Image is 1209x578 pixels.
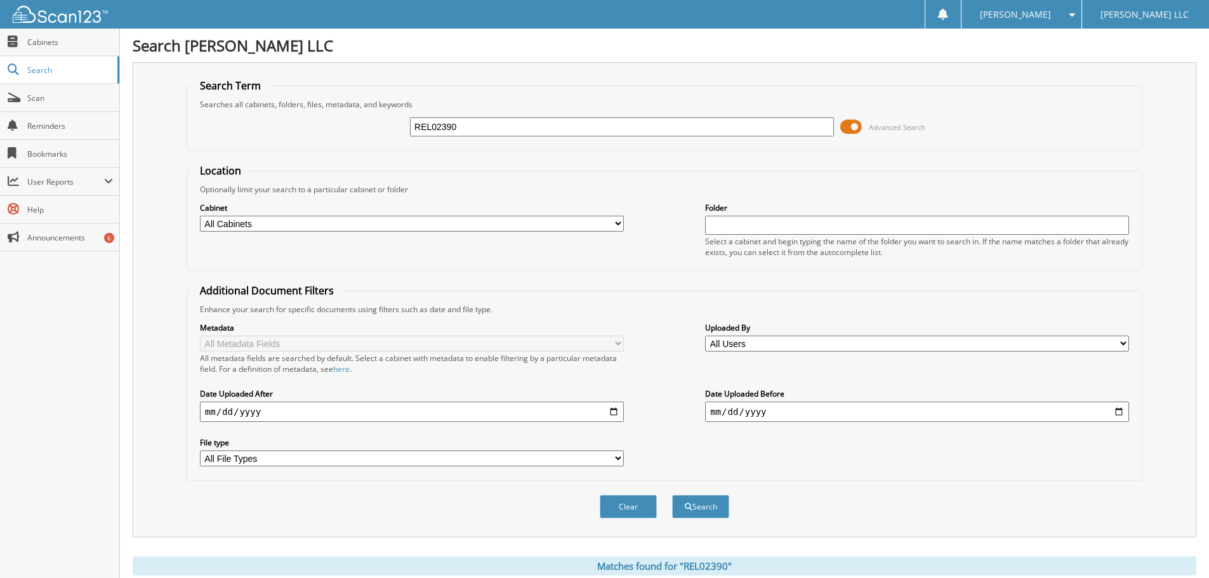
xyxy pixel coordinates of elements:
[27,37,113,48] span: Cabinets
[200,437,624,448] label: File type
[104,233,114,243] div: 6
[27,65,111,76] span: Search
[200,202,624,213] label: Cabinet
[27,148,113,159] span: Bookmarks
[1100,11,1189,18] span: [PERSON_NAME] LLC
[705,202,1129,213] label: Folder
[27,204,113,215] span: Help
[869,122,925,132] span: Advanced Search
[705,402,1129,422] input: end
[27,176,104,187] span: User Reports
[600,495,657,518] button: Clear
[200,353,624,374] div: All metadata fields are searched by default. Select a cabinet with metadata to enable filtering b...
[705,236,1129,258] div: Select a cabinet and begin typing the name of the folder you want to search in. If the name match...
[672,495,729,518] button: Search
[27,93,113,103] span: Scan
[705,388,1129,399] label: Date Uploaded Before
[194,99,1135,110] div: Searches all cabinets, folders, files, metadata, and keywords
[194,304,1135,315] div: Enhance your search for specific documents using filters such as date and file type.
[27,232,113,243] span: Announcements
[194,79,267,93] legend: Search Term
[133,556,1196,575] div: Matches found for "REL02390"
[194,284,340,298] legend: Additional Document Filters
[27,121,113,131] span: Reminders
[333,364,350,374] a: here
[980,11,1051,18] span: [PERSON_NAME]
[13,6,108,23] img: scan123-logo-white.svg
[200,402,624,422] input: start
[194,184,1135,195] div: Optionally limit your search to a particular cabinet or folder
[133,35,1196,56] h1: Search [PERSON_NAME] LLC
[194,164,248,178] legend: Location
[200,388,624,399] label: Date Uploaded After
[200,322,624,333] label: Metadata
[705,322,1129,333] label: Uploaded By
